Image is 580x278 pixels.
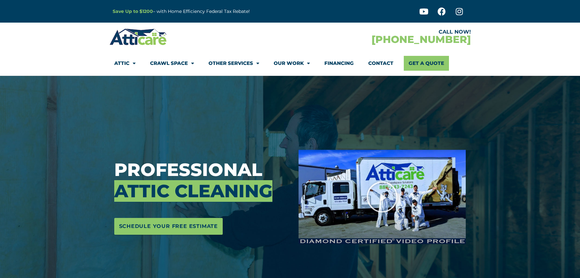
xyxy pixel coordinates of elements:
[113,8,153,14] a: Save Up to $1200
[404,56,449,71] a: Get A Quote
[114,180,272,202] span: Attic Cleaning
[274,56,310,71] a: Our Work
[114,218,223,235] a: Schedule Your Free Estimate
[209,56,259,71] a: Other Services
[114,56,136,71] a: Attic
[324,56,354,71] a: Financing
[114,56,466,71] nav: Menu
[366,181,398,213] div: Play Video
[368,56,393,71] a: Contact
[290,29,471,35] div: CALL NOW!
[114,159,289,202] h3: Professional
[150,56,194,71] a: Crawl Space
[119,221,218,232] span: Schedule Your Free Estimate
[113,8,322,15] p: – with Home Efficiency Federal Tax Rebate!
